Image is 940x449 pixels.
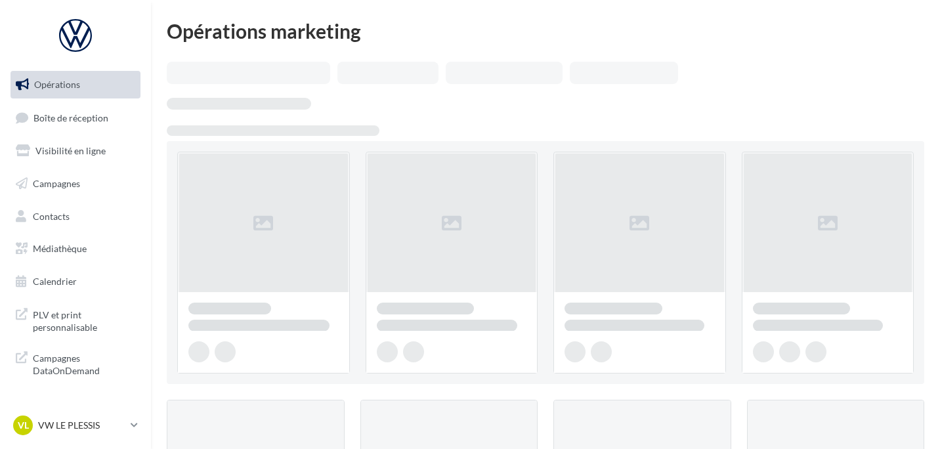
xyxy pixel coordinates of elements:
span: VL [18,419,29,432]
a: Médiathèque [8,235,143,263]
span: Visibilité en ligne [35,145,106,156]
span: Opérations [34,79,80,90]
a: Visibilité en ligne [8,137,143,165]
span: Campagnes DataOnDemand [33,349,135,377]
a: Boîte de réception [8,104,143,132]
span: Boîte de réception [33,112,108,123]
a: Contacts [8,203,143,230]
a: Opérations [8,71,143,98]
span: PLV et print personnalisable [33,306,135,334]
a: VL VW LE PLESSIS [11,413,140,438]
span: Campagnes [33,178,80,189]
p: VW LE PLESSIS [38,419,125,432]
span: Médiathèque [33,243,87,254]
span: Calendrier [33,276,77,287]
a: Calendrier [8,268,143,295]
a: PLV et print personnalisable [8,301,143,339]
span: Contacts [33,210,70,221]
a: Campagnes [8,170,143,198]
a: Campagnes DataOnDemand [8,344,143,383]
div: Opérations marketing [167,21,924,41]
